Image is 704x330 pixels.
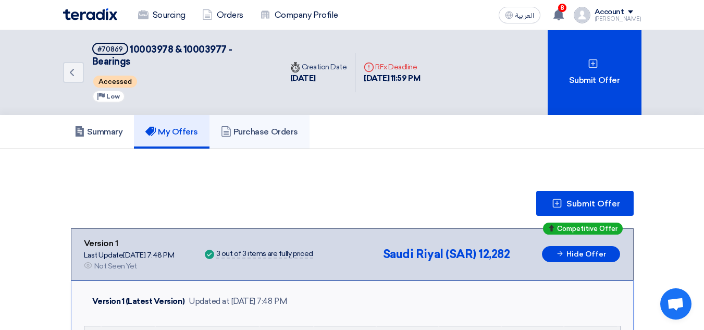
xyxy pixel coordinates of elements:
[536,191,634,216] button: Submit Offer
[97,46,123,53] div: #70869
[130,4,194,27] a: Sourcing
[515,12,534,19] span: العربية
[209,115,310,149] a: Purchase Orders
[558,4,566,12] span: 8
[290,72,347,84] div: [DATE]
[94,261,137,272] div: Not Seen Yet
[84,250,175,261] div: Last Update [DATE] 7:48 PM
[499,7,540,23] button: العربية
[290,62,347,72] div: Creation Date
[92,296,185,308] div: Version 1 (Latest Version)
[548,30,641,115] div: Submit Offer
[216,250,313,259] div: 3 out of 3 items are fully priced
[364,62,420,72] div: RFx Deadline
[566,200,620,208] span: Submit Offer
[92,44,232,67] span: 10003978 & 10003977 - Bearings
[595,16,641,22] div: [PERSON_NAME]
[63,8,117,20] img: Teradix logo
[194,4,252,27] a: Orders
[478,247,510,261] span: 12,282
[134,115,209,149] a: My Offers
[92,43,269,68] h5: 10003978 & 10003977 - Bearings
[574,7,590,23] img: profile_test.png
[383,247,476,261] span: Saudi Riyal (SAR)
[221,127,298,137] h5: Purchase Orders
[93,76,137,88] span: Accessed
[557,225,617,232] span: Competitive Offer
[145,127,198,137] h5: My Offers
[63,115,134,149] a: Summary
[660,288,691,320] a: Open chat
[75,127,123,137] h5: Summary
[252,4,347,27] a: Company Profile
[189,296,287,308] div: Updated at [DATE] 7:48 PM
[595,8,624,17] div: Account
[364,72,420,84] div: [DATE] 11:59 PM
[84,237,175,250] div: Version 1
[542,246,620,262] button: Hide Offer
[106,93,120,100] span: Low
